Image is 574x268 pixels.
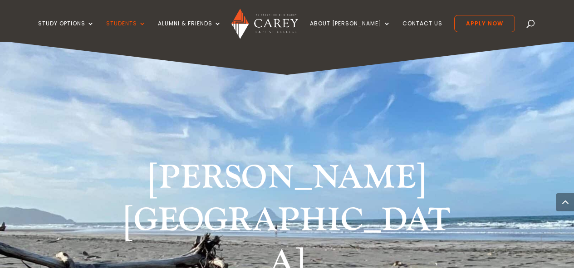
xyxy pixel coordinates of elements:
[454,15,515,32] a: Apply Now
[231,9,298,39] img: Carey Baptist College
[38,20,94,42] a: Study Options
[310,20,391,42] a: About [PERSON_NAME]
[106,20,146,42] a: Students
[402,20,442,42] a: Contact Us
[158,20,221,42] a: Alumni & Friends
